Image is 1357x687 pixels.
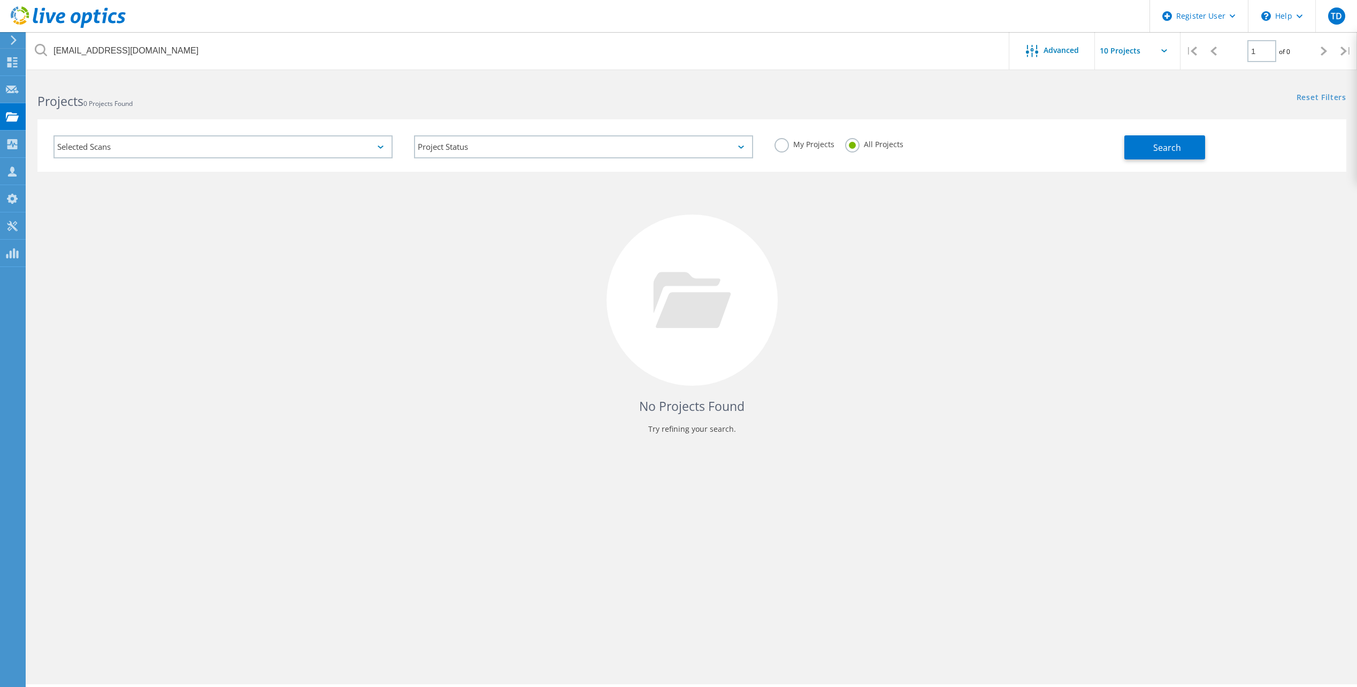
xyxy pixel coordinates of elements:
h4: No Projects Found [48,398,1336,415]
span: 0 Projects Found [83,99,133,108]
div: Selected Scans [53,135,393,158]
a: Live Optics Dashboard [11,22,126,30]
svg: \n [1261,11,1271,21]
input: Search projects by name, owner, ID, company, etc [27,32,1010,70]
div: Project Status [414,135,753,158]
span: Search [1153,142,1181,154]
span: Advanced [1044,47,1079,54]
span: TD [1331,12,1342,20]
b: Projects [37,93,83,110]
p: Try refining your search. [48,421,1336,438]
label: My Projects [775,138,834,148]
div: | [1335,32,1357,70]
button: Search [1124,135,1205,159]
div: | [1180,32,1202,70]
label: All Projects [845,138,903,148]
span: of 0 [1279,47,1290,56]
a: Reset Filters [1297,94,1346,103]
